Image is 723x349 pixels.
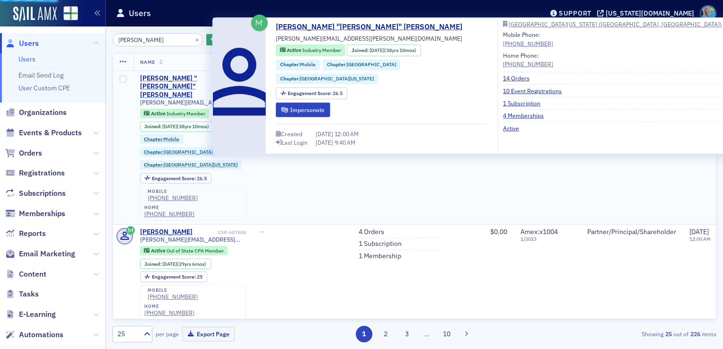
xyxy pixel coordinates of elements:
a: Tasks [5,289,39,299]
a: [PHONE_NUMBER] [503,39,553,47]
div: Chapter: [140,160,242,170]
div: Joined: 1986-10-16 00:00:00 [140,122,214,132]
span: Joined : [352,46,370,54]
a: Chapter:[GEOGRAPHIC_DATA][US_STATE] [144,162,238,168]
span: [DATE] [689,227,709,236]
div: 25 [117,329,138,339]
div: (38yrs 10mos) [370,46,416,54]
button: 3 [399,326,415,342]
div: Engagement Score: 26.5 [140,173,212,183]
div: Engagement Score: 25 [140,271,207,282]
span: [DATE] [316,139,335,146]
h1: Users [129,8,151,19]
span: Profile [700,5,716,22]
span: Memberships [19,209,65,219]
div: mobile [148,288,198,293]
span: Email Marketing [19,249,75,259]
span: Chapter : [327,61,347,68]
div: 26.5 [288,91,343,96]
a: Reports [5,228,46,239]
span: [PERSON_NAME][EMAIL_ADDRESS][PERSON_NAME][DOMAIN_NAME] [140,236,246,243]
div: home [144,205,194,210]
span: $0.00 [490,227,507,236]
span: Chapter : [280,75,300,82]
span: Orders [19,148,42,158]
div: Joined: 1986-10-16 00:00:00 [347,44,421,56]
span: [DATE] [162,123,177,130]
div: [GEOGRAPHIC_DATA][US_STATE] ([GEOGRAPHIC_DATA], [GEOGRAPHIC_DATA]) [509,22,722,27]
button: Export Page [182,327,235,341]
img: SailAMX [13,7,57,22]
div: Active: Active: Industry Member [276,44,345,56]
span: [DATE] [316,130,335,138]
div: [PHONE_NUMBER] [503,60,553,68]
span: Content [19,269,46,279]
a: Email Marketing [5,249,75,259]
a: Content [5,269,46,279]
div: Chapter: [276,73,378,84]
div: [PHONE_NUMBER] [144,309,194,316]
a: View Homepage [57,6,78,22]
a: [PERSON_NAME] "[PERSON_NAME]" [PERSON_NAME] [140,74,216,99]
div: 26.5 [152,176,207,181]
span: 9:40 AM [335,139,355,146]
div: Chapter: [276,60,320,70]
span: Organizations [19,107,67,118]
strong: 226 [688,330,702,338]
div: Mobile Phone: [503,30,553,48]
span: Active [287,47,302,53]
span: … [420,330,433,338]
button: 2 [377,326,394,342]
span: Reports [19,228,46,239]
a: 10 Event Registrations [503,86,569,95]
a: E-Learning [5,309,56,320]
button: 10 [439,326,455,342]
a: Memberships [5,209,65,219]
span: [PERSON_NAME][EMAIL_ADDRESS][PERSON_NAME][DOMAIN_NAME] [140,99,246,106]
a: [PERSON_NAME] [140,228,193,236]
a: 14 Orders [503,74,537,82]
div: Joined: 1996-03-08 00:00:00 [140,259,211,269]
div: Showing out of items [522,330,716,338]
span: Subscriptions [19,188,66,199]
div: 25 [152,274,203,279]
div: (29yrs 6mos) [162,261,206,267]
span: Registrations [19,168,65,178]
a: Subscriptions [5,188,66,199]
span: [DATE] [370,46,384,53]
div: Partner/Principal/Shareholder [587,228,676,236]
div: Created [281,131,302,137]
span: Events & Products [19,128,82,138]
span: Active [151,247,167,254]
div: USR-687888 [194,229,246,236]
span: Joined : [144,123,162,130]
span: Engagement Score : [288,90,333,96]
span: Engagement Score : [152,175,197,182]
a: Registrations [5,168,65,178]
a: [PHONE_NUMBER] [148,194,198,201]
div: [US_STATE][DOMAIN_NAME] [606,9,694,17]
span: E-Learning [19,309,56,320]
a: Chapter:[GEOGRAPHIC_DATA] [144,149,213,155]
span: Users [19,38,39,49]
a: Active Industry Member [280,46,341,54]
label: per page [156,330,179,338]
a: [PHONE_NUMBER] [144,210,194,218]
button: AddFilter [206,34,245,46]
a: [PERSON_NAME] "[PERSON_NAME]" [PERSON_NAME] [276,21,469,33]
span: Chapter : [280,61,300,68]
a: 4 Memberships [503,111,551,120]
button: [US_STATE][DOMAIN_NAME] [597,10,697,17]
span: Industry Member [167,110,205,117]
div: Chapter: [140,147,218,157]
div: Active: Active: Industry Member [140,109,210,118]
a: Users [18,55,35,63]
time: 12:00 AM [689,236,711,242]
a: User Custom CPE [18,84,70,92]
a: [PHONE_NUMBER] [148,293,198,300]
span: Chapter : [144,161,164,168]
span: Amex : x1004 [520,227,558,236]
